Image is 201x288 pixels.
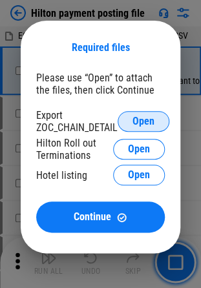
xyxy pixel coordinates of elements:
span: Open [128,144,150,154]
img: Continue [116,212,127,223]
button: ContinueContinue [36,201,165,232]
span: Continue [74,212,111,222]
span: Open [132,116,154,127]
button: Open [113,165,165,185]
div: Required files [36,41,165,54]
div: Hilton Roll out Terminations [36,137,113,161]
button: Open [113,139,165,159]
div: Please use “Open” to attach the files, then click Continue [36,72,165,96]
div: Hotel listing [36,169,87,181]
span: Open [128,170,150,180]
button: Open [118,111,169,132]
div: Export ZOC_CHAIN_DETAIL [36,109,118,134]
